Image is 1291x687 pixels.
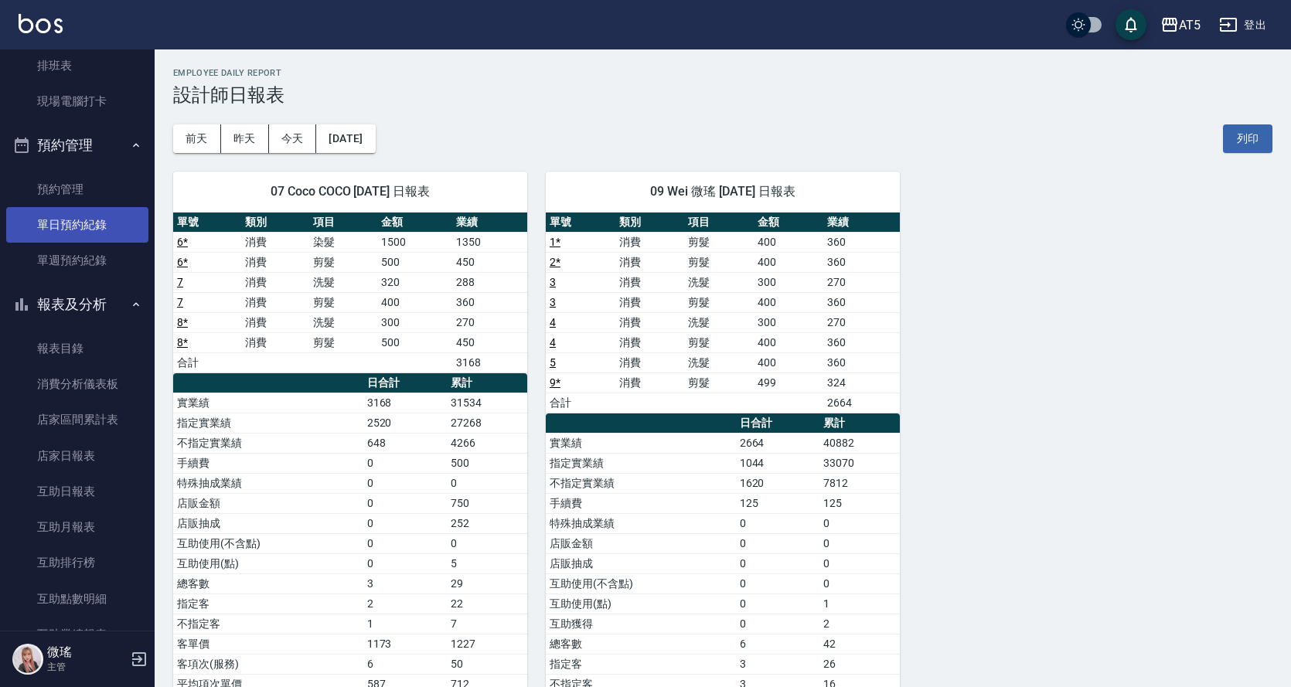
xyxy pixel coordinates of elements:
[309,292,377,312] td: 剪髮
[173,553,363,573] td: 互助使用(點)
[241,232,309,252] td: 消費
[173,533,363,553] td: 互助使用(不含點)
[736,553,819,573] td: 0
[447,373,527,393] th: 累計
[177,276,183,288] a: 7
[823,232,900,252] td: 360
[447,473,527,493] td: 0
[6,48,148,83] a: 排班表
[447,634,527,654] td: 1227
[173,453,363,473] td: 手續費
[819,453,900,473] td: 33070
[6,438,148,474] a: 店家日報表
[736,634,819,654] td: 6
[819,433,900,453] td: 40882
[363,433,447,453] td: 648
[6,207,148,243] a: 單日預約紀錄
[684,332,754,352] td: 剪髮
[447,493,527,513] td: 750
[173,493,363,513] td: 店販金額
[684,312,754,332] td: 洗髮
[823,393,900,413] td: 2664
[173,393,363,413] td: 實業績
[377,252,452,272] td: 500
[819,473,900,493] td: 7812
[819,493,900,513] td: 125
[6,366,148,402] a: 消費分析儀表板
[6,474,148,509] a: 互助日報表
[684,213,754,233] th: 項目
[819,654,900,674] td: 26
[736,533,819,553] td: 0
[1213,11,1272,39] button: 登出
[1154,9,1207,41] button: AT5
[173,124,221,153] button: 前天
[1116,9,1146,40] button: save
[736,593,819,614] td: 0
[736,573,819,593] td: 0
[819,533,900,553] td: 0
[823,352,900,372] td: 360
[47,660,126,674] p: 主管
[819,573,900,593] td: 0
[447,614,527,634] td: 7
[447,393,527,413] td: 31534
[47,644,126,660] h5: 微瑤
[1223,124,1272,153] button: 列印
[736,433,819,453] td: 2664
[6,284,148,325] button: 報表及分析
[550,336,556,349] a: 4
[363,634,447,654] td: 1173
[564,184,881,199] span: 09 Wei 微瑤 [DATE] 日報表
[363,533,447,553] td: 0
[736,513,819,533] td: 0
[363,373,447,393] th: 日合計
[823,372,900,393] td: 324
[173,68,1272,78] h2: Employee Daily Report
[363,513,447,533] td: 0
[6,402,148,437] a: 店家區間累計表
[309,312,377,332] td: 洗髮
[736,413,819,434] th: 日合計
[309,252,377,272] td: 剪髮
[546,634,736,654] td: 總客數
[754,272,823,292] td: 300
[377,272,452,292] td: 320
[754,312,823,332] td: 300
[173,654,363,674] td: 客項次(服務)
[447,654,527,674] td: 50
[550,356,556,369] a: 5
[447,453,527,473] td: 500
[377,232,452,252] td: 1500
[452,252,527,272] td: 450
[192,184,509,199] span: 07 Coco COCO [DATE] 日報表
[823,312,900,332] td: 270
[363,453,447,473] td: 0
[1179,15,1201,35] div: AT5
[819,614,900,634] td: 2
[754,232,823,252] td: 400
[452,292,527,312] td: 360
[6,243,148,278] a: 單週預約紀錄
[447,593,527,614] td: 22
[823,252,900,272] td: 360
[6,83,148,119] a: 現場電腦打卡
[377,292,452,312] td: 400
[754,292,823,312] td: 400
[823,292,900,312] td: 360
[684,272,754,292] td: 洗髮
[241,292,309,312] td: 消費
[173,614,363,634] td: 不指定客
[546,433,736,453] td: 實業績
[736,614,819,634] td: 0
[363,493,447,513] td: 0
[754,332,823,352] td: 400
[736,473,819,493] td: 1620
[173,84,1272,106] h3: 設計師日報表
[6,172,148,207] a: 預約管理
[452,312,527,332] td: 270
[754,352,823,372] td: 400
[6,125,148,165] button: 預約管理
[173,634,363,654] td: 客單價
[447,573,527,593] td: 29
